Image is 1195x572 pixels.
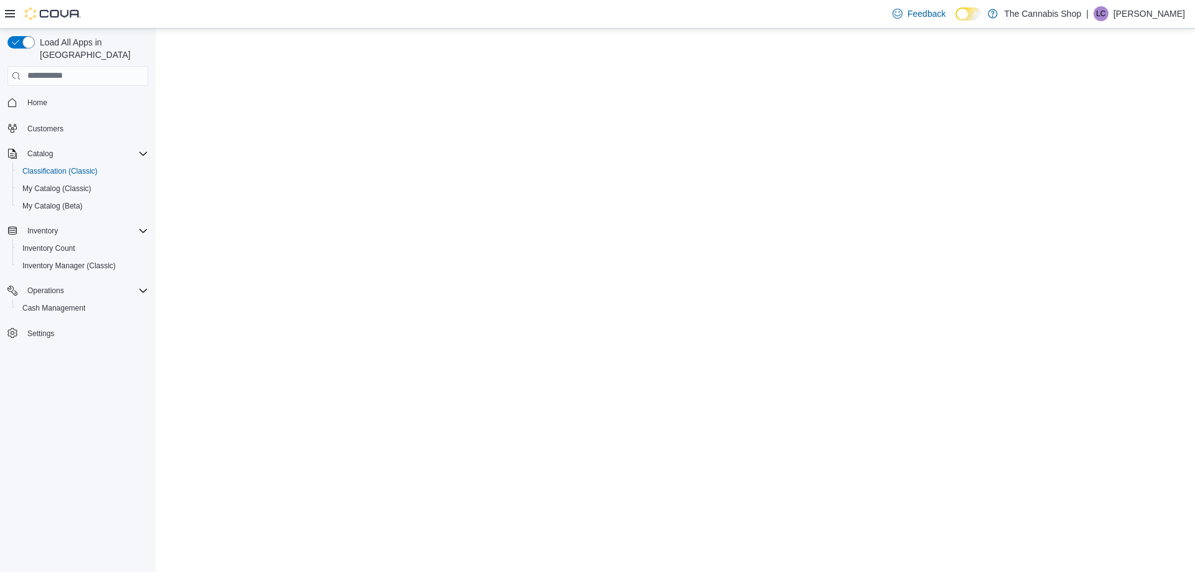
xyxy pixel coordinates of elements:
[1086,6,1089,21] p: |
[17,241,148,256] span: Inventory Count
[1004,6,1081,21] p: The Cannabis Shop
[25,7,81,20] img: Cova
[22,223,63,238] button: Inventory
[35,36,148,61] span: Load All Apps in [GEOGRAPHIC_DATA]
[27,286,64,296] span: Operations
[22,326,148,341] span: Settings
[12,162,153,180] button: Classification (Classic)
[22,95,148,110] span: Home
[22,201,83,211] span: My Catalog (Beta)
[22,223,148,238] span: Inventory
[22,326,59,341] a: Settings
[2,145,153,162] button: Catalog
[12,180,153,197] button: My Catalog (Classic)
[22,95,52,110] a: Home
[2,93,153,111] button: Home
[2,282,153,299] button: Operations
[27,98,47,108] span: Home
[12,197,153,215] button: My Catalog (Beta)
[27,329,54,339] span: Settings
[888,1,950,26] a: Feedback
[1094,6,1108,21] div: Liam Connolly
[17,181,148,196] span: My Catalog (Classic)
[22,120,148,136] span: Customers
[22,283,148,298] span: Operations
[17,241,80,256] a: Inventory Count
[2,324,153,342] button: Settings
[17,258,148,273] span: Inventory Manager (Classic)
[22,184,91,194] span: My Catalog (Classic)
[17,164,148,179] span: Classification (Classic)
[12,240,153,257] button: Inventory Count
[27,124,63,134] span: Customers
[12,299,153,317] button: Cash Management
[17,199,148,213] span: My Catalog (Beta)
[907,7,945,20] span: Feedback
[17,164,103,179] a: Classification (Classic)
[22,303,85,313] span: Cash Management
[22,146,58,161] button: Catalog
[27,149,53,159] span: Catalog
[1096,6,1105,21] span: LC
[27,226,58,236] span: Inventory
[22,146,148,161] span: Catalog
[17,258,121,273] a: Inventory Manager (Classic)
[22,121,68,136] a: Customers
[7,88,148,375] nav: Complex example
[22,283,69,298] button: Operations
[22,166,98,176] span: Classification (Classic)
[17,181,96,196] a: My Catalog (Classic)
[2,222,153,240] button: Inventory
[2,119,153,137] button: Customers
[22,261,116,271] span: Inventory Manager (Classic)
[17,301,90,316] a: Cash Management
[17,301,148,316] span: Cash Management
[22,243,75,253] span: Inventory Count
[955,7,982,21] input: Dark Mode
[12,257,153,274] button: Inventory Manager (Classic)
[1113,6,1185,21] p: [PERSON_NAME]
[17,199,88,213] a: My Catalog (Beta)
